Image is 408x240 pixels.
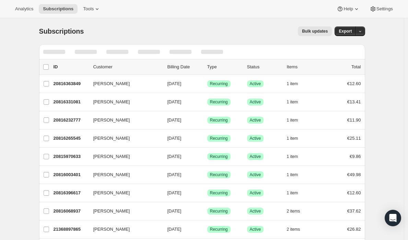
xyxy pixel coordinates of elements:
[347,227,361,232] span: €26.82
[54,134,361,143] div: 20816265545[PERSON_NAME][DATE]SuccessRecurringSuccessActive1 item€25.11
[287,188,306,198] button: 1 item
[54,226,88,233] p: 21368897865
[54,152,361,161] div: 20815970633[PERSON_NAME][DATE]SuccessRecurringSuccessActive1 item€9.86
[54,99,88,105] p: 20816331081
[167,117,182,123] span: [DATE]
[287,206,308,216] button: 2 items
[83,6,94,12] span: Tools
[93,64,162,70] p: Customer
[93,135,130,142] span: [PERSON_NAME]
[210,117,228,123] span: Recurring
[210,81,228,87] span: Recurring
[167,81,182,86] span: [DATE]
[167,190,182,195] span: [DATE]
[167,136,182,141] span: [DATE]
[93,171,130,178] span: [PERSON_NAME]
[287,190,298,196] span: 1 item
[93,80,130,87] span: [PERSON_NAME]
[54,135,88,142] p: 20816265545
[93,208,130,215] span: [PERSON_NAME]
[167,227,182,232] span: [DATE]
[287,115,306,125] button: 1 item
[210,227,228,232] span: Recurring
[287,117,298,123] span: 1 item
[287,172,298,178] span: 1 item
[43,6,73,12] span: Subscriptions
[350,154,361,159] span: €9.86
[250,172,261,178] span: Active
[385,210,401,226] div: Open Intercom Messenger
[298,26,332,36] button: Bulk updates
[89,133,158,144] button: [PERSON_NAME]
[54,190,88,196] p: 20816396617
[347,117,361,123] span: €11.90
[347,99,361,104] span: €13.41
[351,64,361,70] p: Total
[39,27,84,35] span: Subscriptions
[376,6,393,12] span: Settings
[287,170,306,180] button: 1 item
[93,226,130,233] span: [PERSON_NAME]
[11,4,37,14] button: Analytics
[287,225,308,234] button: 2 items
[54,64,361,70] div: IDCustomerBilling DateTypeStatusItemsTotal
[250,136,261,141] span: Active
[167,172,182,177] span: [DATE]
[210,190,228,196] span: Recurring
[250,81,261,87] span: Active
[54,170,361,180] div: 20816003401[PERSON_NAME][DATE]SuccessRecurringSuccessActive1 item€49.98
[343,6,353,12] span: Help
[167,99,182,104] span: [DATE]
[89,115,158,126] button: [PERSON_NAME]
[167,154,182,159] span: [DATE]
[287,64,321,70] div: Items
[250,190,261,196] span: Active
[302,28,328,34] span: Bulk updates
[347,208,361,214] span: €37.62
[250,117,261,123] span: Active
[54,208,88,215] p: 20816068937
[207,64,242,70] div: Type
[287,81,298,87] span: 1 item
[15,6,33,12] span: Analytics
[287,154,298,159] span: 1 item
[54,225,361,234] div: 21368897865[PERSON_NAME][DATE]SuccessRecurringSuccessActive2 items€26.82
[347,81,361,86] span: €12.60
[54,171,88,178] p: 20816003401
[39,4,78,14] button: Subscriptions
[54,188,361,198] div: 20816396617[PERSON_NAME][DATE]SuccessRecurringSuccessActive1 item€12.60
[287,136,298,141] span: 1 item
[247,64,281,70] p: Status
[210,136,228,141] span: Recurring
[54,115,361,125] div: 20816232777[PERSON_NAME][DATE]SuccessRecurringSuccessActive1 item€11.90
[89,169,158,180] button: [PERSON_NAME]
[54,64,88,70] p: ID
[347,136,361,141] span: €25.11
[210,99,228,105] span: Recurring
[287,97,306,107] button: 1 item
[250,208,261,214] span: Active
[287,152,306,161] button: 1 item
[54,153,88,160] p: 20815970633
[89,96,158,107] button: [PERSON_NAME]
[287,208,300,214] span: 2 items
[89,224,158,235] button: [PERSON_NAME]
[89,206,158,217] button: [PERSON_NAME]
[93,153,130,160] span: [PERSON_NAME]
[210,208,228,214] span: Recurring
[89,151,158,162] button: [PERSON_NAME]
[89,78,158,89] button: [PERSON_NAME]
[347,190,361,195] span: €12.60
[54,117,88,124] p: 20816232777
[287,134,306,143] button: 1 item
[79,4,105,14] button: Tools
[250,99,261,105] span: Active
[54,79,361,89] div: 20816363849[PERSON_NAME][DATE]SuccessRecurringSuccessActive1 item€12.60
[250,227,261,232] span: Active
[347,172,361,177] span: €49.98
[287,227,300,232] span: 2 items
[54,97,361,107] div: 20816331081[PERSON_NAME][DATE]SuccessRecurringSuccessActive1 item€13.41
[54,206,361,216] div: 20816068937[PERSON_NAME][DATE]SuccessRecurringSuccessActive2 items€37.62
[333,4,364,14] button: Help
[365,4,397,14] button: Settings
